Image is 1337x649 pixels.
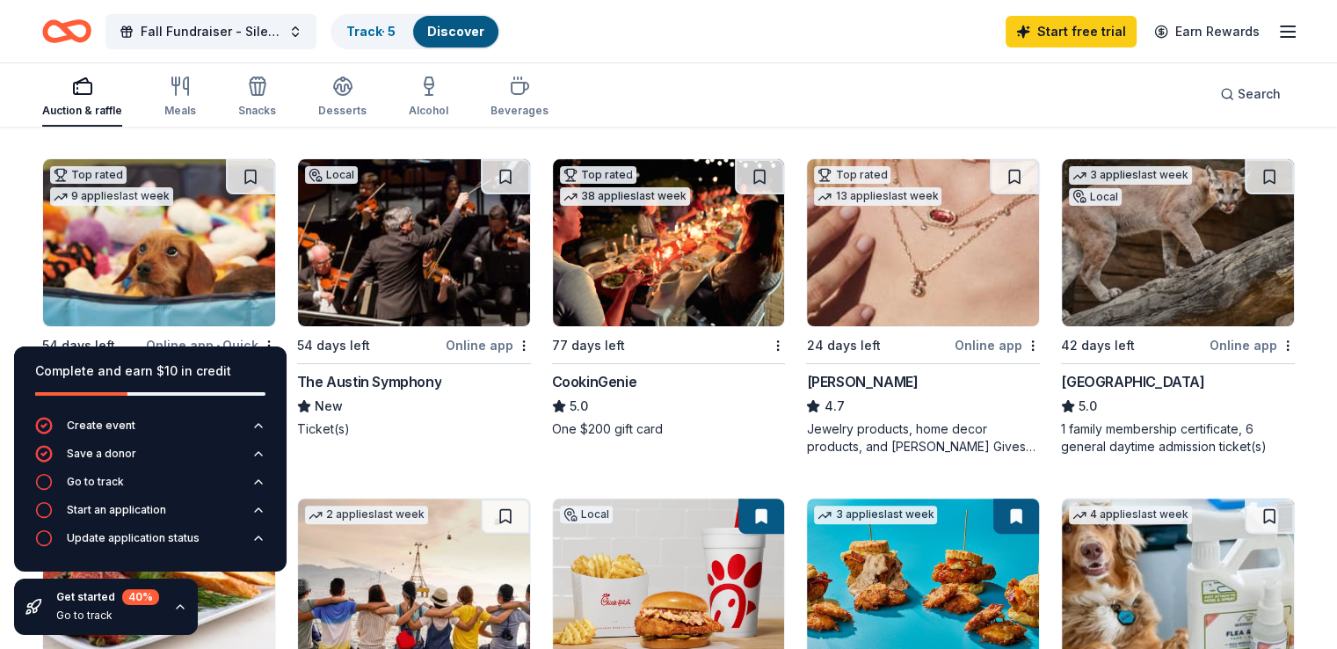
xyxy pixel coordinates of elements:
[305,166,358,184] div: Local
[35,529,265,558] button: Update application status
[552,371,637,392] div: CookinGenie
[105,14,316,49] button: Fall Fundraiser - Silent Auction
[56,589,159,605] div: Get started
[490,69,549,127] button: Beverages
[807,159,1039,326] img: Image for Kendra Scott
[305,506,428,524] div: 2 applies last week
[806,371,918,392] div: [PERSON_NAME]
[164,104,196,118] div: Meals
[446,334,531,356] div: Online app
[427,24,484,39] a: Discover
[42,158,276,438] a: Image for BarkBoxTop rated9 applieslast week54 days leftOnline app•QuickBarkBox5.0Dog toy(s), dog...
[35,445,265,473] button: Save a donor
[318,104,367,118] div: Desserts
[560,506,613,523] div: Local
[409,104,448,118] div: Alcohol
[331,14,500,49] button: Track· 5Discover
[297,420,531,438] div: Ticket(s)
[42,104,122,118] div: Auction & raffle
[824,396,844,417] span: 4.7
[67,503,166,517] div: Start an application
[1210,334,1295,356] div: Online app
[1238,84,1281,105] span: Search
[806,420,1040,456] div: Jewelry products, home decor products, and [PERSON_NAME] Gives Back event in-store or online (or ...
[346,24,396,39] a: Track· 5
[1061,371,1204,392] div: [GEOGRAPHIC_DATA]
[955,334,1040,356] div: Online app
[67,475,124,489] div: Go to track
[238,69,276,127] button: Snacks
[297,158,531,438] a: Image for The Austin SymphonyLocal54 days leftOnline appThe Austin SymphonyNewTicket(s)
[50,187,173,206] div: 9 applies last week
[552,158,786,438] a: Image for CookinGenieTop rated38 applieslast week77 days leftCookinGenie5.0One $200 gift card
[814,187,941,206] div: 13 applies last week
[1069,188,1122,206] div: Local
[1006,16,1137,47] a: Start free trial
[67,419,135,433] div: Create event
[35,473,265,501] button: Go to track
[122,589,159,605] div: 40 %
[35,417,265,445] button: Create event
[35,501,265,529] button: Start an application
[1079,396,1097,417] span: 5.0
[552,420,786,438] div: One $200 gift card
[315,396,343,417] span: New
[1061,335,1135,356] div: 42 days left
[1144,16,1270,47] a: Earn Rewards
[318,69,367,127] button: Desserts
[560,187,690,206] div: 38 applies last week
[1206,77,1295,112] button: Search
[552,335,625,356] div: 77 days left
[570,396,588,417] span: 5.0
[141,21,281,42] span: Fall Fundraiser - Silent Auction
[42,11,91,52] a: Home
[553,159,785,326] img: Image for CookinGenie
[814,506,937,524] div: 3 applies last week
[806,158,1040,456] a: Image for Kendra ScottTop rated13 applieslast week24 days leftOnline app[PERSON_NAME]4.7Jewelry p...
[1069,506,1192,524] div: 4 applies last week
[1061,420,1295,456] div: 1 family membership certificate, 6 general daytime admission ticket(s)
[164,69,196,127] button: Meals
[560,166,636,184] div: Top rated
[56,609,159,623] div: Go to track
[35,361,265,382] div: Complete and earn $10 in credit
[43,159,275,326] img: Image for BarkBox
[67,531,200,545] div: Update application status
[238,104,276,118] div: Snacks
[1069,166,1192,185] div: 3 applies last week
[1061,158,1295,456] a: Image for Houston Zoo3 applieslast weekLocal42 days leftOnline app[GEOGRAPHIC_DATA]5.01 family me...
[297,335,370,356] div: 54 days left
[297,371,441,392] div: The Austin Symphony
[42,69,122,127] button: Auction & raffle
[50,166,127,184] div: Top rated
[490,104,549,118] div: Beverages
[67,447,136,461] div: Save a donor
[298,159,530,326] img: Image for The Austin Symphony
[1062,159,1294,326] img: Image for Houston Zoo
[806,335,880,356] div: 24 days left
[409,69,448,127] button: Alcohol
[814,166,890,184] div: Top rated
